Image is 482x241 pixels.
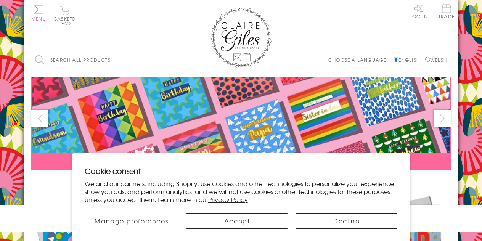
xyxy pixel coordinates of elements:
a: Trade [439,4,455,20]
span: Menu [31,15,46,22]
button: Basket0 items [54,6,75,26]
button: Accept [186,213,288,229]
a: Log In [410,4,428,19]
span: Manage preferences [95,216,168,225]
a: Privacy Policy [208,195,248,204]
label: English [394,56,424,63]
img: Claire Giles Greetings Cards [210,8,272,68]
button: Manage preferences [85,213,178,229]
button: Decline [296,213,397,229]
input: English [394,57,398,62]
span: Trade [439,4,455,19]
button: Menu [31,5,46,21]
label: Welsh [425,56,447,63]
input: Search [157,51,165,69]
button: prev [31,110,48,127]
input: Search all products [31,51,165,69]
div: Carousel Pagination [31,176,451,188]
p: Choose a language: [328,56,392,63]
button: next [434,110,451,127]
p: We and our partners, including Shopify, use cookies and other technologies to personalize your ex... [85,180,398,203]
h2: Cookie consent [85,165,398,176]
span: 0 items [58,15,75,27]
input: Welsh [425,57,430,62]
